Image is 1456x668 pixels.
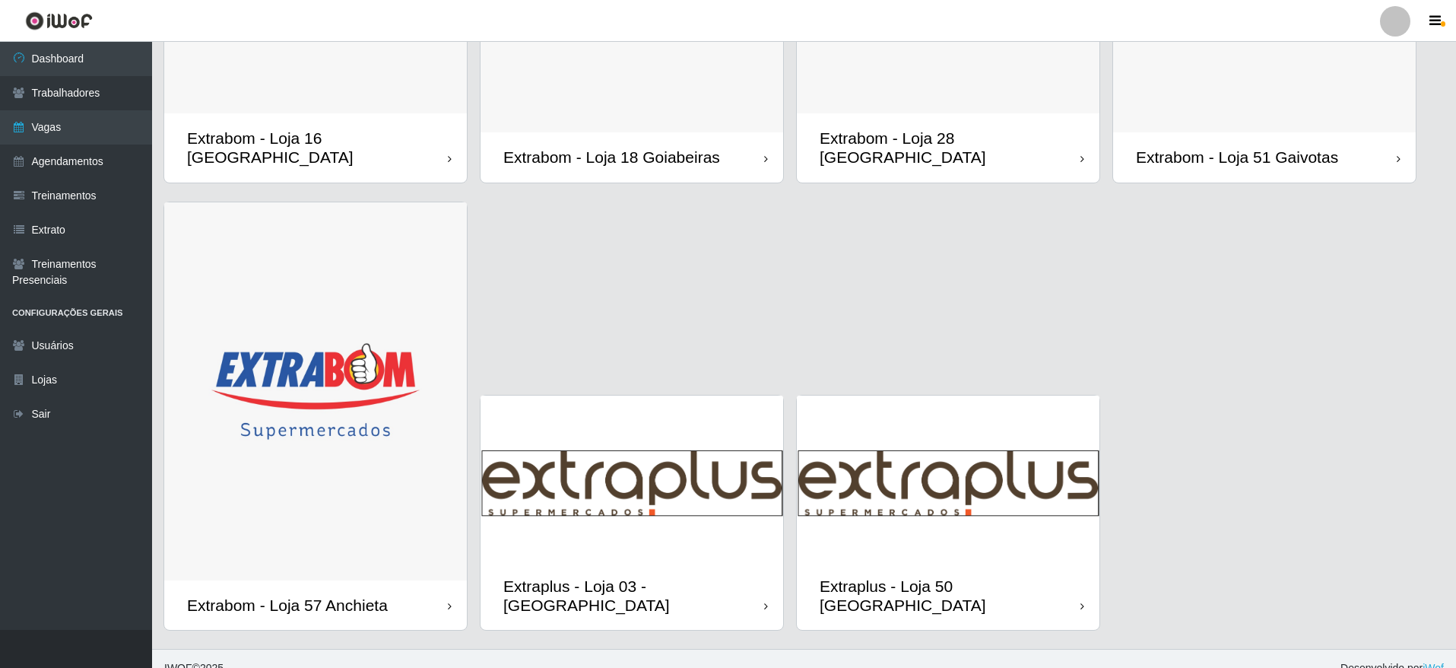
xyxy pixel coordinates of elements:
[797,396,1099,631] a: Extraplus - Loja 50 [GEOGRAPHIC_DATA]
[797,396,1099,561] img: cardImg
[187,596,388,615] div: Extrabom - Loja 57 Anchieta
[1136,148,1338,167] div: Extrabom - Loja 51 Gaivotas
[503,148,720,167] div: Extrabom - Loja 18 Goiabeiras
[820,129,1080,167] div: Extrabom - Loja 28 [GEOGRAPHIC_DATA]
[503,577,764,615] div: Extraplus - Loja 03 - [GEOGRAPHIC_DATA]
[164,202,467,631] a: Extrabom - Loja 57 Anchieta
[481,396,783,561] img: cardImg
[164,202,467,581] img: cardImg
[25,11,93,30] img: CoreUI Logo
[187,129,448,167] div: Extrabom - Loja 16 [GEOGRAPHIC_DATA]
[481,396,783,631] a: Extraplus - Loja 03 - [GEOGRAPHIC_DATA]
[820,577,1080,615] div: Extraplus - Loja 50 [GEOGRAPHIC_DATA]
